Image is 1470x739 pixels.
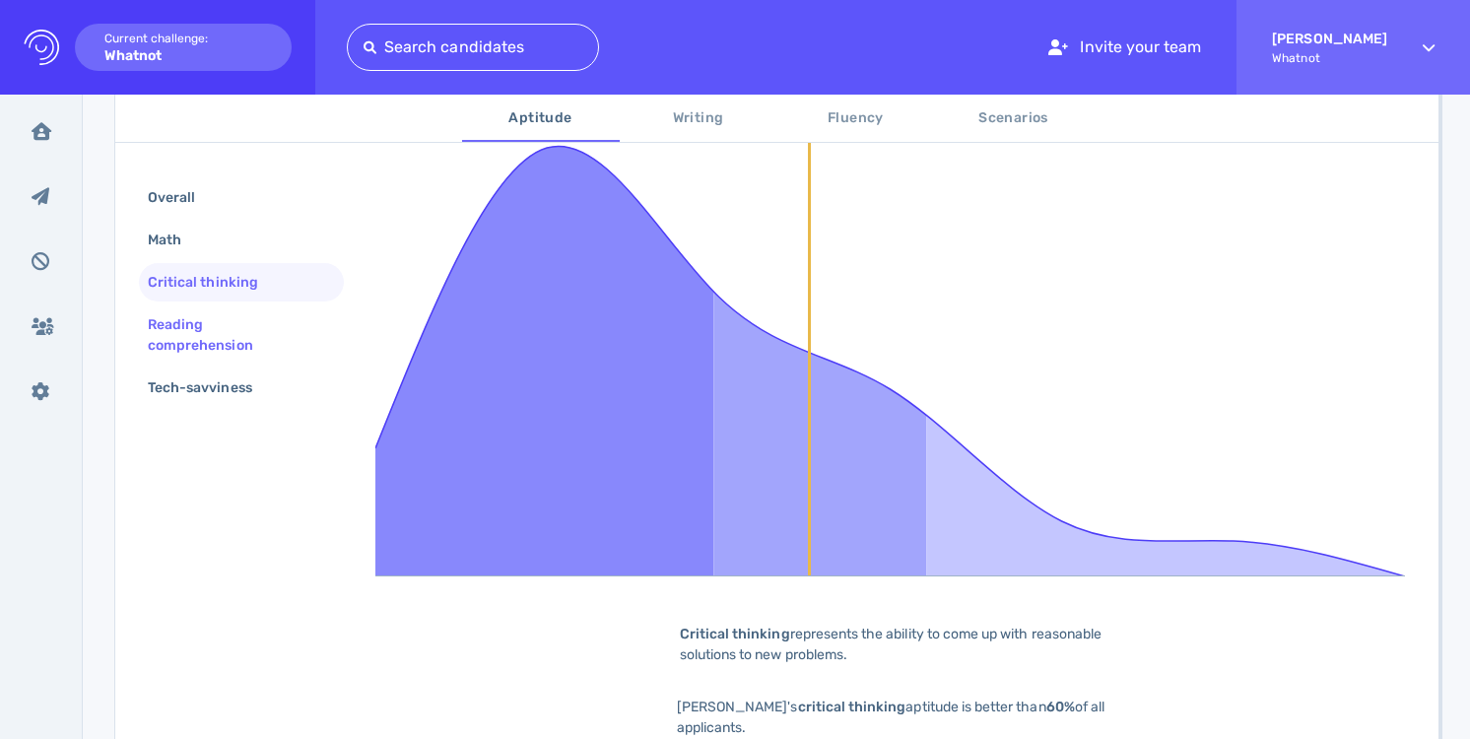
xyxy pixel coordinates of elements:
[144,310,323,360] div: Reading comprehension
[947,106,1081,131] span: Scenarios
[677,699,1104,736] span: [PERSON_NAME]'s aptitude is better than of all applicants.
[632,106,766,131] span: Writing
[789,106,923,131] span: Fluency
[1272,51,1387,65] span: Whatnot
[144,226,205,254] div: Math
[680,626,790,642] b: Critical thinking
[649,624,1142,665] div: represents the ability to come up with reasonable solutions to new problems.
[144,373,276,402] div: Tech-savviness
[798,699,906,715] b: critical thinking
[1046,699,1075,715] b: 60%
[1272,31,1387,47] strong: [PERSON_NAME]
[144,268,282,297] div: Critical thinking
[144,183,219,212] div: Overall
[474,106,608,131] span: Aptitude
